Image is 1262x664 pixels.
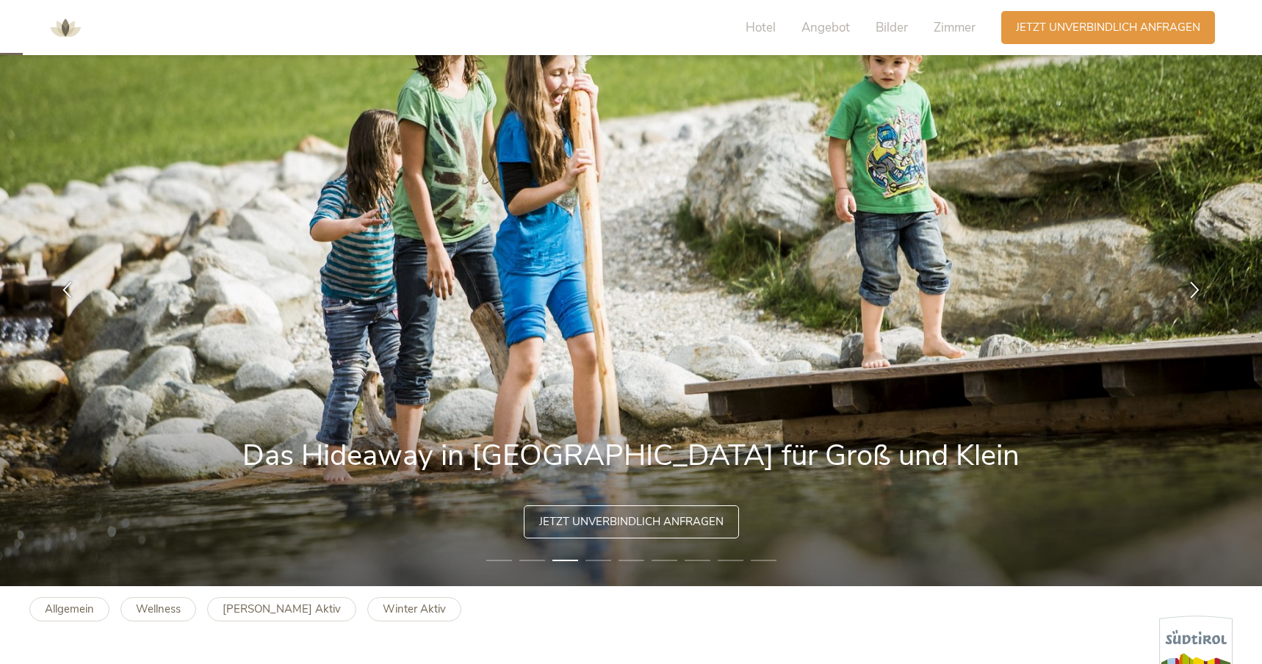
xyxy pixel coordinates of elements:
[934,19,976,36] span: Zimmer
[746,19,776,36] span: Hotel
[801,19,850,36] span: Angebot
[136,602,181,616] b: Wellness
[207,597,356,621] a: [PERSON_NAME] Aktiv
[876,19,908,36] span: Bilder
[223,602,341,616] b: [PERSON_NAME] Aktiv
[45,602,94,616] b: Allgemein
[43,6,87,50] img: AMONTI & LUNARIS Wellnessresort
[367,597,461,621] a: Winter Aktiv
[29,597,109,621] a: Allgemein
[383,602,446,616] b: Winter Aktiv
[43,22,87,32] a: AMONTI & LUNARIS Wellnessresort
[539,514,724,530] span: Jetzt unverbindlich anfragen
[120,597,196,621] a: Wellness
[1016,20,1200,35] span: Jetzt unverbindlich anfragen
